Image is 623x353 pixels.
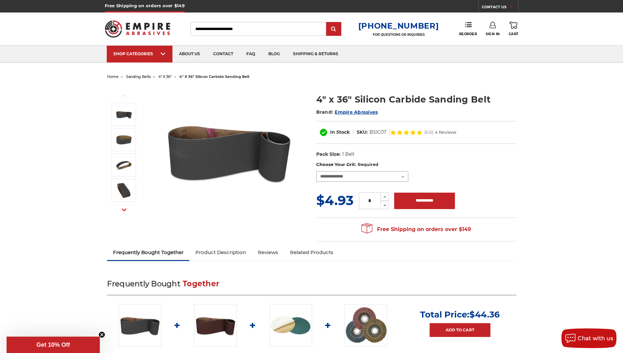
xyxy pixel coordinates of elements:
[357,162,378,167] small: Required
[119,304,161,347] img: 4" x 36" Silicon Carbide File Belt
[459,22,477,36] a: Reorder
[469,309,500,320] span: $44.36
[116,182,132,199] img: 4" x 36" - Silicon Carbide Sanding Belt
[330,129,350,135] span: In Stock
[172,46,207,62] a: about us
[357,129,368,136] dt: SKU:
[578,335,613,341] span: Chat with us
[116,131,132,148] img: 4" x 36" Silicon Carbide Sanding Belt
[369,129,386,136] dd: BSIC07
[7,337,100,353] div: Get 10% OffClose teaser
[252,245,284,260] a: Reviews
[482,3,518,12] a: CONTACT US
[435,130,456,134] span: 4 Reviews
[424,130,433,134] span: (5.0)
[561,328,616,348] button: Chat with us
[189,245,252,260] a: Product Description
[430,323,490,337] a: Add to Cart
[36,341,70,348] span: Get 10% Off
[316,151,341,158] dt: Pack Size:
[361,223,471,236] span: Free Shipping on orders over $149
[107,245,189,260] a: Frequently Bought Together
[327,23,340,36] input: Submit
[107,279,180,288] span: Frequently Bought
[420,309,500,320] p: Total Price:
[113,51,166,56] div: SHOP CATEGORIES
[316,93,516,106] h1: 4" x 36" Silicon Carbide Sanding Belt
[316,161,516,168] label: Choose Your Grit:
[316,192,354,208] span: $4.93
[99,331,105,338] button: Close teaser
[105,16,170,42] img: Empire Abrasives
[126,74,151,79] a: sanding belts
[262,46,286,62] a: blog
[116,89,132,103] button: Previous
[459,32,477,36] span: Reorder
[316,109,333,115] span: Brand:
[163,86,295,218] img: 4" x 36" Silicon Carbide File Belt
[286,46,345,62] a: shipping & returns
[335,109,378,115] a: Empire Abrasives
[158,74,172,79] a: 4" x 36"
[486,32,500,36] span: Sign In
[240,46,262,62] a: faq
[183,279,219,288] span: Together
[342,151,354,158] dd: 1 Belt
[116,106,132,123] img: 4" x 36" Silicon Carbide File Belt
[508,22,518,36] a: Cart
[116,157,132,173] img: 4" x 36" Sanding Belt SC
[107,74,119,79] a: home
[207,46,240,62] a: contact
[284,245,339,260] a: Related Products
[358,21,439,31] a: [PHONE_NUMBER]
[508,32,518,36] span: Cart
[116,203,132,217] button: Next
[358,33,439,37] p: FOR QUESTIONS OR INQUIRIES
[179,74,250,79] span: 4" x 36" silicon carbide sanding belt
